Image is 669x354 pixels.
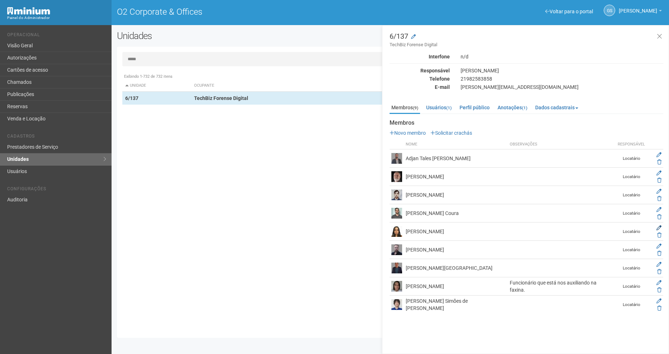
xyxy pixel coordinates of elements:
[404,259,508,277] td: [PERSON_NAME][GEOGRAPHIC_DATA]
[657,305,661,311] a: Excluir membro
[390,33,663,48] h3: 6/137
[391,244,402,255] img: user.png
[656,188,661,194] a: Editar membro
[613,296,649,314] td: Locatário
[455,76,669,82] div: 21982583858
[656,207,661,212] a: Editar membro
[7,32,106,40] li: Operacional
[619,9,662,15] a: [PERSON_NAME]
[404,186,508,204] td: [PERSON_NAME]
[656,298,661,304] a: Editar membro
[613,149,649,168] td: Locatário
[7,7,50,15] img: Minium
[430,130,472,136] a: Solicitar crachás
[657,232,661,238] a: Excluir membro
[613,140,649,149] th: Responsável
[656,280,661,286] a: Editar membro
[613,186,649,204] td: Locatário
[613,223,649,241] td: Locatário
[656,170,661,176] a: Editar membro
[522,105,527,110] small: (1)
[404,204,508,223] td: [PERSON_NAME] Coura
[657,196,661,201] a: Excluir membro
[411,33,416,40] a: Modificar a unidade
[404,168,508,186] td: [PERSON_NAME]
[404,296,508,314] td: [PERSON_NAME] Simões de [PERSON_NAME]
[613,204,649,223] td: Locatário
[657,159,661,165] a: Excluir membro
[390,102,420,114] a: Membros(9)
[613,241,649,259] td: Locatário
[613,168,649,186] td: Locatário
[619,1,657,14] span: Gabriela Souza
[390,42,663,48] small: TechBiz Forense Digital
[508,277,613,296] td: Funcionário que está nos auxiliando na faxina.
[391,226,402,237] img: user.png
[533,102,580,113] a: Dados cadastrais
[455,67,669,74] div: [PERSON_NAME]
[455,53,669,60] div: n/d
[657,250,661,256] a: Excluir membro
[7,15,106,21] div: Painel do Administrador
[384,76,455,82] div: Telefone
[404,241,508,259] td: [PERSON_NAME]
[390,120,663,126] strong: Membros
[391,190,402,200] img: user.png
[384,84,455,90] div: E-mail
[391,153,402,164] img: user.png
[656,262,661,267] a: Editar membro
[656,243,661,249] a: Editar membro
[455,84,669,90] div: [PERSON_NAME][EMAIL_ADDRESS][DOMAIN_NAME]
[404,223,508,241] td: [PERSON_NAME]
[657,287,661,293] a: Excluir membro
[656,152,661,158] a: Editar membro
[122,73,658,80] div: Exibindo 1-732 de 732 itens
[117,7,385,16] h1: O2 Corporate & Offices
[657,214,661,220] a: Excluir membro
[7,186,106,194] li: Configurações
[125,95,138,101] strong: 6/137
[656,225,661,231] a: Editar membro
[384,53,455,60] div: Interfone
[391,281,402,292] img: user.png
[117,30,339,41] h2: Unidades
[122,80,191,92] th: Unidade: activate to sort column descending
[657,177,661,183] a: Excluir membro
[613,259,649,277] td: Locatário
[508,140,613,149] th: Observações
[496,102,529,113] a: Anotações(1)
[413,105,418,110] small: (9)
[391,263,402,273] img: user.png
[404,149,508,168] td: Adjan Tales [PERSON_NAME]
[391,208,402,219] img: user.png
[545,9,593,14] a: Voltar para o portal
[446,105,452,110] small: (1)
[391,171,402,182] img: user.png
[404,140,508,149] th: Nome
[391,299,402,310] img: user.png
[657,269,661,274] a: Excluir membro
[194,95,248,101] strong: TechBiz Forense Digital
[384,67,455,74] div: Responsável
[191,80,428,92] th: Ocupante: activate to sort column ascending
[424,102,453,113] a: Usuários(1)
[404,277,508,296] td: [PERSON_NAME]
[458,102,491,113] a: Perfil público
[613,277,649,296] td: Locatário
[390,130,426,136] a: Novo membro
[7,134,106,141] li: Cadastros
[604,5,615,16] a: GS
